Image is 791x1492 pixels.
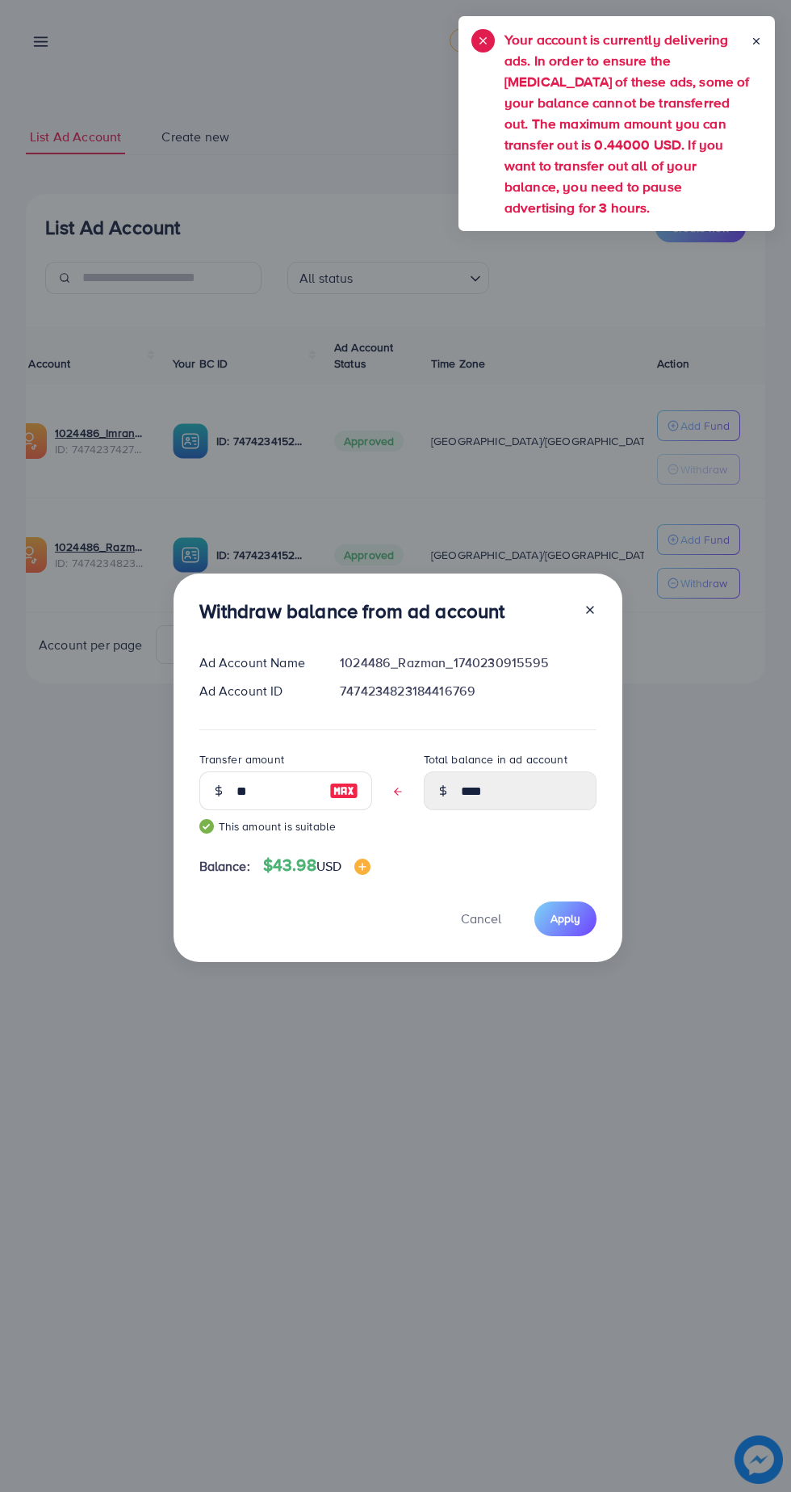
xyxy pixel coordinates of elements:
span: USD [316,857,341,875]
div: Ad Account Name [186,654,328,672]
span: Balance: [199,857,250,876]
img: image [329,781,358,801]
div: 1024486_Razman_1740230915595 [327,654,609,672]
div: Ad Account ID [186,682,328,700]
label: Total balance in ad account [424,751,567,767]
button: Apply [534,902,596,936]
span: Cancel [461,910,501,927]
label: Transfer amount [199,751,284,767]
small: This amount is suitable [199,818,372,834]
h3: Withdraw balance from ad account [199,599,505,623]
span: Apply [550,910,580,927]
h4: $43.98 [263,855,370,876]
button: Cancel [441,902,521,936]
div: 7474234823184416769 [327,682,609,700]
img: image [354,859,370,875]
h5: Your account is currently delivering ads. In order to ensure the [MEDICAL_DATA] of these ads, som... [504,29,751,218]
img: guide [199,819,214,834]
